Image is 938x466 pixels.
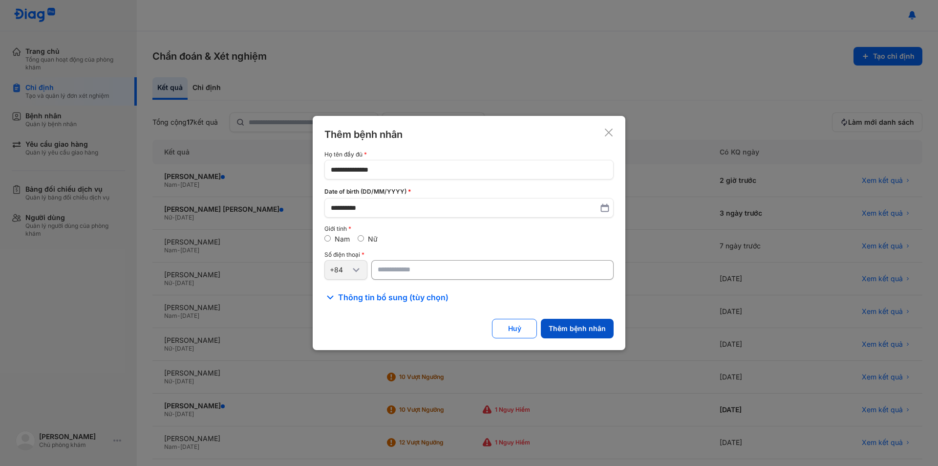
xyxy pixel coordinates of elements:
button: Huỷ [492,319,537,338]
span: Thông tin bổ sung (tùy chọn) [338,291,448,303]
label: Nữ [368,235,378,243]
label: Nam [335,235,350,243]
button: Thêm bệnh nhân [541,319,614,338]
div: Date of birth (DD/MM/YYYY) [324,187,614,196]
div: Giới tính [324,225,614,232]
div: +84 [330,266,350,274]
div: Thêm bệnh nhân [324,128,403,141]
div: Số điện thoại [324,251,614,258]
div: Họ tên đầy đủ [324,151,614,158]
